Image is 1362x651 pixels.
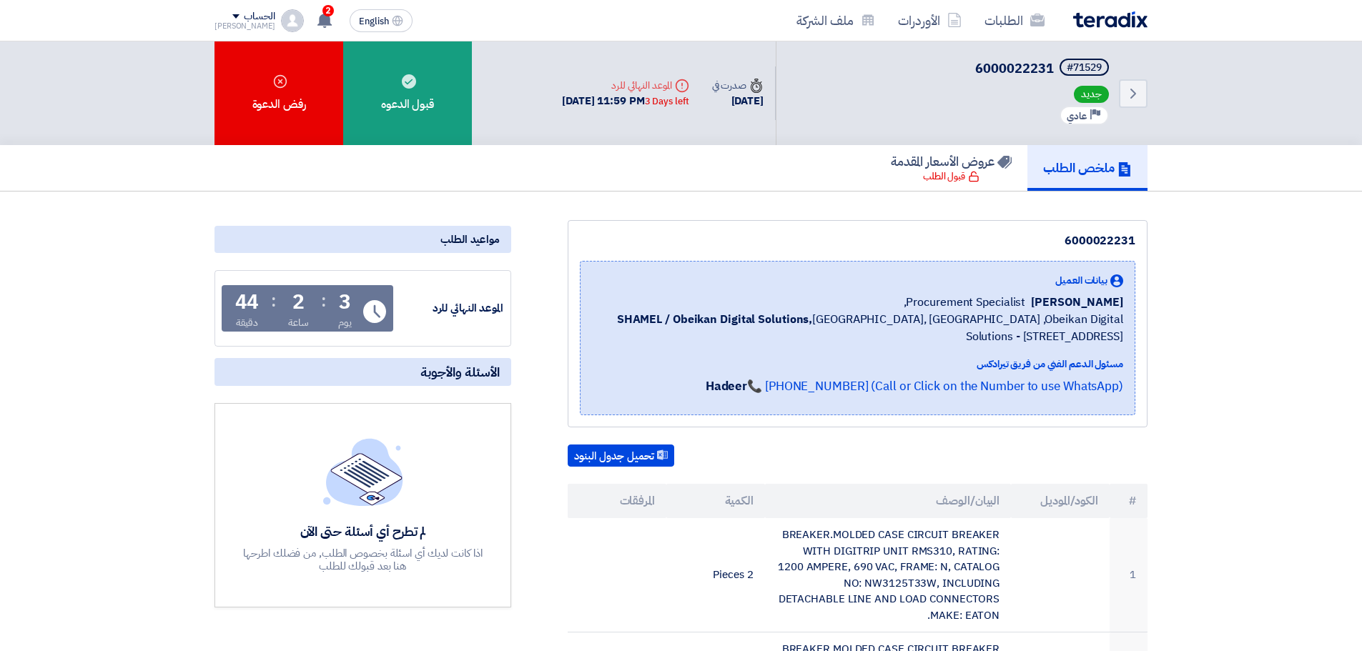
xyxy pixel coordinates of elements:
th: المرفقات [568,484,666,518]
div: يوم [338,315,352,330]
span: الأسئلة والأجوبة [420,364,500,380]
img: profile_test.png [281,9,304,32]
div: قبول الطلب [923,169,979,184]
a: ملف الشركة [785,4,887,37]
div: [DATE] 11:59 PM [562,93,689,109]
a: الطلبات [973,4,1056,37]
div: قبول الدعوه [343,41,472,145]
div: الحساب [244,11,275,23]
span: 6000022231 [975,59,1054,78]
div: دقيقة [236,315,258,330]
div: #71529 [1067,63,1102,73]
div: 44 [235,292,260,312]
div: ساعة [288,315,309,330]
th: البيان/الوصف [765,484,1012,518]
span: English [359,16,389,26]
strong: Hadeer [706,377,747,395]
span: بيانات العميل [1055,273,1107,288]
div: [DATE] [712,93,764,109]
div: صدرت في [712,78,764,93]
a: الأوردرات [887,4,973,37]
td: BREAKER.MOLDED CASE CIRCUIT BREAKER WITH DIGITRIP UNIT RMS310, RATING: 1200 AMPERE, 690 VAC, FRAM... [765,518,1012,632]
div: لم تطرح أي أسئلة حتى الآن [242,523,485,540]
a: ملخص الطلب [1027,145,1148,191]
td: 1 [1110,518,1148,632]
div: مسئول الدعم الفني من فريق تيرادكس [592,357,1123,372]
span: عادي [1067,109,1087,123]
div: رفض الدعوة [214,41,343,145]
h5: ملخص الطلب [1043,159,1132,176]
a: عروض الأسعار المقدمة قبول الطلب [875,145,1027,191]
div: 3 [339,292,351,312]
span: Procurement Specialist, [904,294,1026,311]
div: الموعد النهائي للرد [562,78,689,93]
div: [PERSON_NAME] [214,22,275,30]
a: 📞 [PHONE_NUMBER] (Call or Click on the Number to use WhatsApp) [747,377,1123,395]
b: SHAMEL / Obeikan Digital Solutions, [617,311,813,328]
div: 2 [292,292,305,312]
span: [PERSON_NAME] [1031,294,1123,311]
img: Teradix logo [1073,11,1148,28]
th: الكمية [666,484,765,518]
div: : [271,288,276,314]
td: 2 Pieces [666,518,765,632]
span: جديد [1074,86,1109,103]
div: الموعد النهائي للرد [396,300,503,317]
div: 3 Days left [645,94,689,109]
div: اذا كانت لديك أي اسئلة بخصوص الطلب, من فضلك اطرحها هنا بعد قبولك للطلب [242,547,485,572]
div: مواعيد الطلب [214,226,511,253]
button: English [350,9,413,32]
span: [GEOGRAPHIC_DATA], [GEOGRAPHIC_DATA] ,Obeikan Digital Solutions - [STREET_ADDRESS] [592,311,1123,345]
img: empty_state_list.svg [323,438,403,505]
th: الكود/الموديل [1011,484,1110,518]
th: # [1110,484,1148,518]
span: 2 [322,5,334,16]
h5: 6000022231 [975,59,1112,79]
button: تحميل جدول البنود [568,444,674,467]
div: : [321,288,326,314]
div: 6000022231 [580,232,1135,249]
h5: عروض الأسعار المقدمة [891,153,1012,169]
